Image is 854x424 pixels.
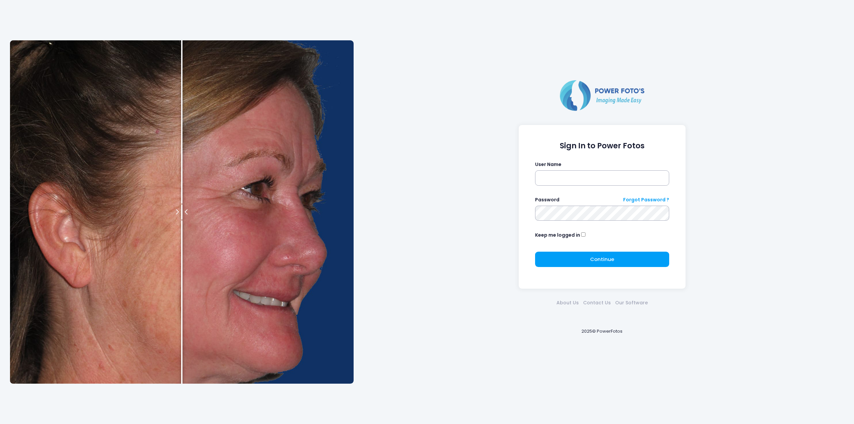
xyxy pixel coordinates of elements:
[557,79,647,112] img: Logo
[535,232,580,239] label: Keep me logged in
[535,141,670,150] h1: Sign In to Power Fotos
[613,299,650,306] a: Our Software
[581,299,613,306] a: Contact Us
[535,252,670,267] button: Continue
[623,196,669,203] a: Forgot Password ?
[590,256,614,263] span: Continue
[535,196,559,203] label: Password
[360,317,844,346] div: 2025© PowerFotos
[535,161,561,168] label: User Name
[554,299,581,306] a: About Us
